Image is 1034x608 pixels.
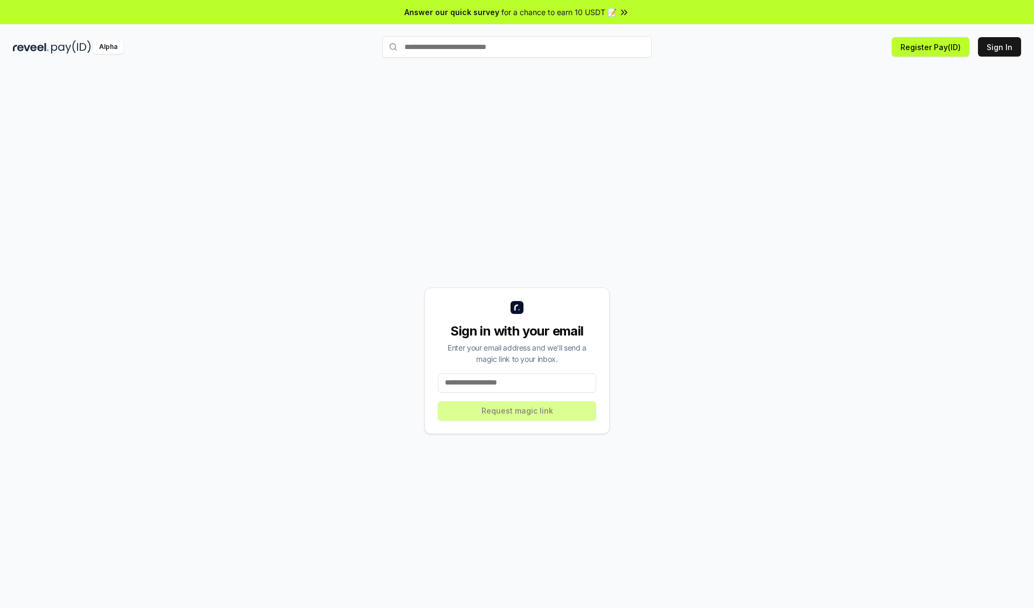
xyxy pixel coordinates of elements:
div: Sign in with your email [438,323,596,340]
button: Register Pay(ID) [892,37,969,57]
img: logo_small [511,301,523,314]
span: for a chance to earn 10 USDT 📝 [501,6,617,18]
button: Sign In [978,37,1021,57]
img: reveel_dark [13,40,49,54]
span: Answer our quick survey [404,6,499,18]
div: Alpha [93,40,123,54]
div: Enter your email address and we’ll send a magic link to your inbox. [438,342,596,365]
img: pay_id [51,40,91,54]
